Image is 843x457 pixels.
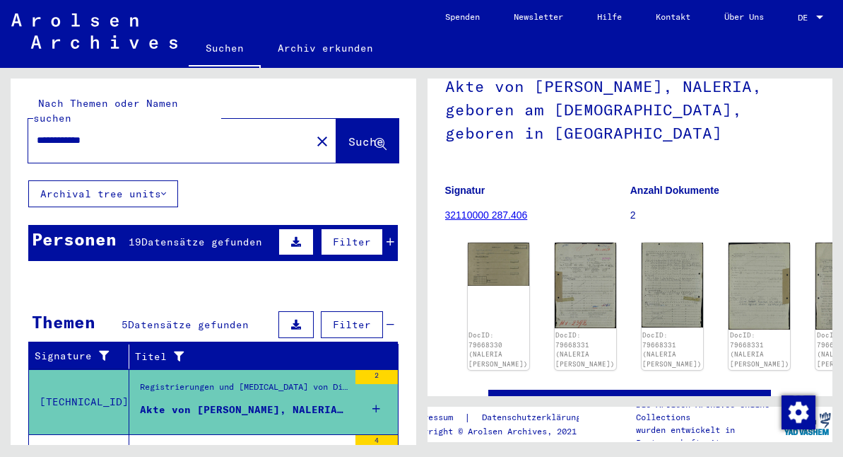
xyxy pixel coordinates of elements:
[729,243,790,330] img: 003.jpg
[798,13,813,23] span: DE
[135,345,384,368] div: Titel
[333,236,371,248] span: Filter
[521,395,738,410] a: See comments created before [DATE]
[636,398,782,424] p: Die Arolsen Archives Online-Collections
[445,54,815,163] h1: Akte von [PERSON_NAME], NALERIA, geboren am [DEMOGRAPHIC_DATA], geboren in [GEOGRAPHIC_DATA]
[468,243,529,286] img: 001.jpg
[730,331,789,368] a: DocID: 79668331 (NALERIA [PERSON_NAME])
[555,243,616,328] img: 001.jpg
[642,331,702,368] a: DocID: 79668331 (NALERIA [PERSON_NAME])
[636,424,782,449] p: wurden entwickelt in Partnerschaft mit
[308,127,336,155] button: Clear
[314,133,331,150] mat-icon: close
[140,403,348,417] div: Akte von [PERSON_NAME], NALERIA, geboren am [DEMOGRAPHIC_DATA], geboren in [GEOGRAPHIC_DATA]
[555,331,615,368] a: DocID: 79668331 (NALERIA [PERSON_NAME])
[28,180,178,207] button: Archival tree units
[408,410,464,425] a: Impressum
[141,236,262,248] span: Datensätze gefunden
[321,228,383,255] button: Filter
[129,236,141,248] span: 19
[140,381,348,400] div: Registrierungen und [MEDICAL_DATA] von Displaced Persons, Kindern und Vermissten > Unterstützungs...
[11,13,177,49] img: Arolsen_neg.svg
[630,208,815,223] p: 2
[321,311,383,338] button: Filter
[642,243,703,328] img: 002.jpg
[445,185,485,196] b: Signatur
[408,425,598,438] p: Copyright © Arolsen Archives, 2021
[333,318,371,331] span: Filter
[135,349,370,364] div: Titel
[261,31,390,65] a: Archiv erkunden
[33,97,178,125] mat-label: Nach Themen oder Namen suchen
[35,349,118,364] div: Signature
[782,395,815,429] img: Zustimmung ändern
[189,31,261,68] a: Suchen
[471,410,598,425] a: Datenschutzerklärung
[408,410,598,425] div: |
[468,331,528,368] a: DocID: 79668330 (NALERIA [PERSON_NAME])
[781,395,815,429] div: Zustimmung ändern
[348,134,384,149] span: Suche
[336,119,399,163] button: Suche
[630,185,719,196] b: Anzahl Dokumente
[35,345,132,368] div: Signature
[445,209,528,221] a: 32110000 287.406
[32,226,117,252] div: Personen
